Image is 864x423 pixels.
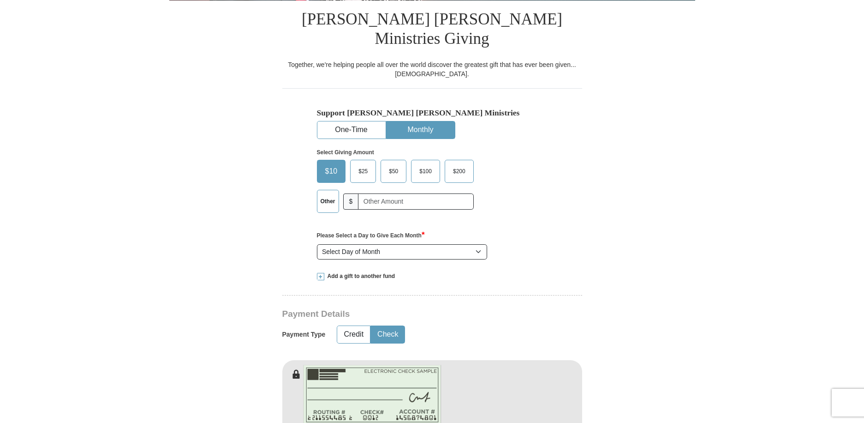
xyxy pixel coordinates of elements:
[337,326,370,343] button: Credit
[321,164,342,178] span: $10
[317,121,386,139] button: One-Time
[282,60,582,79] div: Together, we're helping people all over the world discover the greatest gift that has ever been g...
[343,193,359,210] span: $
[415,164,436,178] span: $100
[317,108,548,118] h5: Support [PERSON_NAME] [PERSON_NAME] Ministries
[384,164,403,178] span: $50
[282,331,326,338] h5: Payment Type
[317,149,374,156] strong: Select Giving Amount
[358,193,473,210] input: Other Amount
[371,326,405,343] button: Check
[282,309,518,320] h3: Payment Details
[448,164,470,178] span: $200
[317,232,425,239] strong: Please Select a Day to Give Each Month
[387,121,455,139] button: Monthly
[317,190,339,212] label: Other
[282,0,582,60] h1: [PERSON_NAME] [PERSON_NAME] Ministries Giving
[354,164,372,178] span: $25
[324,272,395,280] span: Add a gift to another fund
